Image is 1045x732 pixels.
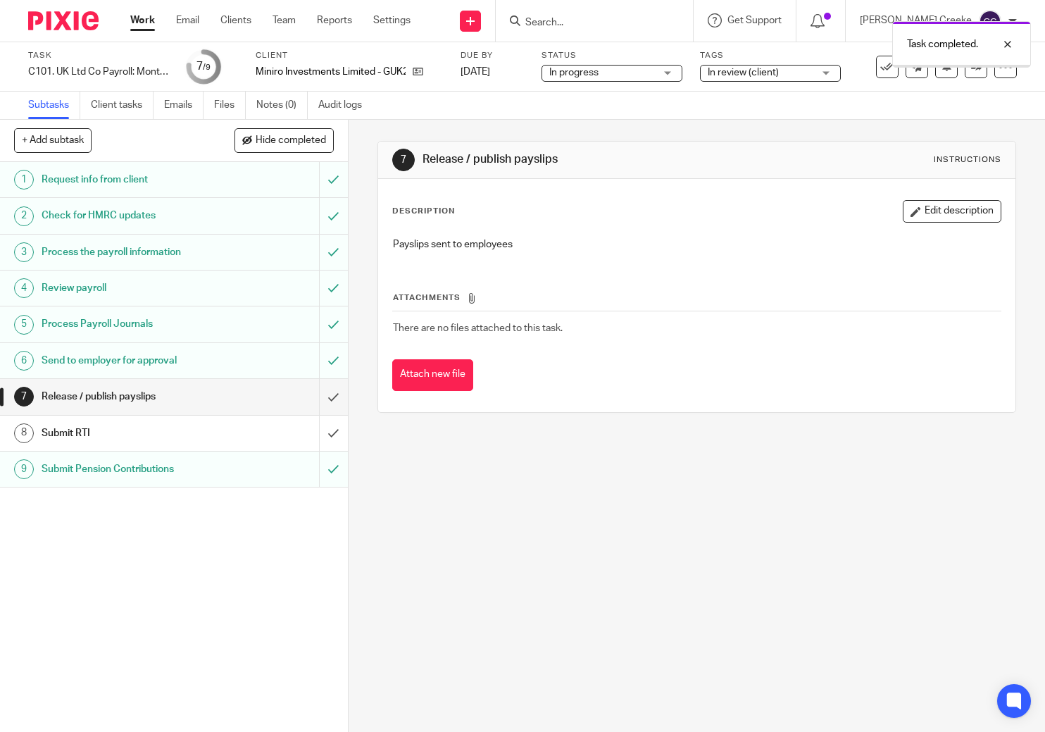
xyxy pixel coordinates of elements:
div: 5 [14,315,34,335]
div: 7 [196,58,211,75]
p: Description [392,206,455,217]
a: Settings [373,13,411,27]
h1: Review payroll [42,278,217,299]
a: Files [214,92,246,119]
span: There are no files attached to this task. [393,323,563,333]
img: Pixie [28,11,99,30]
h1: Release / publish payslips [42,386,217,407]
a: Clients [220,13,251,27]
button: + Add subtask [14,128,92,152]
a: Work [130,13,155,27]
h1: Process Payroll Journals [42,314,217,335]
img: svg%3E [979,10,1001,32]
a: Subtasks [28,92,80,119]
label: Due by [461,50,524,61]
div: 2 [14,206,34,226]
span: In progress [549,68,599,77]
a: Client tasks [91,92,154,119]
a: Notes (0) [256,92,308,119]
a: Team [273,13,296,27]
button: Edit description [903,200,1001,223]
span: In review (client) [708,68,779,77]
span: Hide completed [256,135,326,147]
h1: Submit Pension Contributions [42,459,217,480]
div: Instructions [934,154,1001,166]
a: Emails [164,92,204,119]
div: 6 [14,351,34,371]
h1: Send to employer for approval [42,350,217,371]
div: 4 [14,278,34,298]
span: Attachments [393,294,461,302]
button: Hide completed [234,128,334,152]
p: Payslips sent to employees [393,237,1001,252]
label: Client [256,50,443,61]
p: Miniro Investments Limited - GUK2228 [256,65,406,79]
a: Audit logs [318,92,373,119]
div: 3 [14,242,34,262]
div: 1 [14,170,34,190]
h1: Process the payroll information [42,242,217,263]
h1: Request info from client [42,169,217,190]
h1: Release / publish payslips [423,152,727,167]
div: 8 [14,423,34,443]
small: /9 [203,63,211,71]
label: Task [28,50,169,61]
button: Attach new file [392,359,473,391]
div: C101. UK Ltd Co Payroll: Monthly [28,65,169,79]
a: Email [176,13,199,27]
span: [DATE] [461,67,490,77]
div: 7 [392,149,415,171]
p: Task completed. [907,37,978,51]
h1: Submit RTI [42,423,217,444]
a: Reports [317,13,352,27]
div: 7 [14,387,34,407]
h1: Check for HMRC updates [42,205,217,226]
div: 9 [14,459,34,479]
